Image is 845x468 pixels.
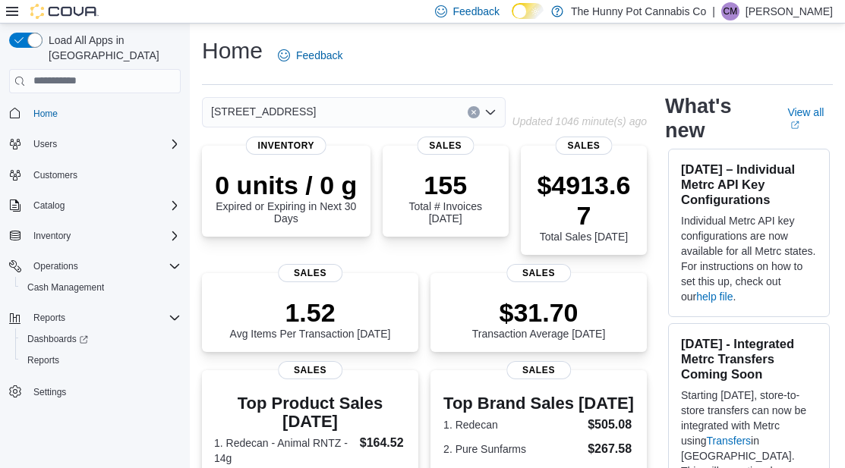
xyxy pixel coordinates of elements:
button: Clear input [468,106,480,118]
span: Catalog [27,196,181,215]
p: [PERSON_NAME] [746,2,833,20]
h3: [DATE] – Individual Metrc API Key Configurations [681,162,817,207]
h3: Top Brand Sales [DATE] [443,394,634,413]
span: Sales [506,361,572,379]
dd: $164.52 [360,434,406,452]
dt: 1. Redecan - Animal RNTZ - 14g [214,435,354,466]
span: Sales [417,137,474,155]
a: View allExternal link [787,106,833,130]
p: Individual Metrc API key configurations are now available for all Metrc states. For instructions ... [681,213,817,304]
button: Customers [3,164,187,186]
a: Dashboards [15,328,187,350]
button: Cash Management [15,277,187,298]
p: $31.70 [472,297,606,328]
span: Catalog [33,199,65,212]
p: 1.52 [230,297,391,328]
span: Cash Management [21,278,181,297]
span: Operations [27,257,181,275]
span: Home [33,108,58,120]
p: | [712,2,715,20]
span: Inventory [33,230,71,242]
span: Home [27,104,181,123]
div: Total Sales [DATE] [533,170,635,243]
div: Corrin Marier [721,2,739,20]
button: Users [3,133,187,155]
button: Reports [27,309,71,327]
div: Transaction Average [DATE] [472,297,606,340]
span: Dashboards [21,330,181,348]
button: Catalog [3,195,187,216]
span: Feedback [453,4,500,19]
button: Inventory [3,225,187,247]
button: Settings [3,380,187,402]
span: Settings [33,386,66,398]
p: $4913.67 [533,170,635,231]
span: CM [724,2,738,20]
span: Sales [278,264,343,282]
dd: $505.08 [588,416,634,434]
a: Dashboards [21,330,94,348]
span: Settings [27,382,181,400]
a: Cash Management [21,278,110,297]
a: Home [27,105,64,123]
a: Reports [21,351,65,369]
button: Operations [27,257,84,275]
span: Reports [27,354,59,366]
h1: Home [202,36,263,66]
span: Customers [33,169,77,181]
span: Reports [21,351,181,369]
button: Home [3,102,187,124]
p: 0 units / 0 g [214,170,358,200]
svg: External link [790,121,799,130]
h3: [DATE] - Integrated Metrc Transfers Coming Soon [681,336,817,382]
dt: 2. Pure Sunfarms [443,441,582,457]
a: help file [696,291,733,303]
dd: $267.58 [588,440,634,458]
button: Reports [3,307,187,328]
button: Open list of options [484,106,497,118]
input: Dark Mode [512,3,544,19]
span: Dashboards [27,333,88,345]
h3: Top Product Sales [DATE] [214,394,406,431]
p: The Hunny Pot Cannabis Co [571,2,706,20]
span: Customers [27,165,181,184]
div: Expired or Expiring in Next 30 Days [214,170,358,225]
button: Inventory [27,227,77,245]
span: Cash Management [27,281,104,294]
div: Avg Items Per Transaction [DATE] [230,297,391,340]
span: Users [27,135,181,153]
span: [STREET_ADDRESS] [211,102,316,121]
a: Customers [27,166,84,184]
span: Sales [555,137,612,155]
span: Operations [33,260,78,272]
span: Reports [33,312,65,324]
a: Transfers [706,435,751,447]
button: Users [27,135,63,153]
span: Feedback [296,48,342,63]
a: Feedback [272,40,348,71]
nav: Complex example [9,96,181,442]
img: Cova [30,4,99,19]
button: Operations [3,256,187,277]
h2: What's new [665,94,769,143]
span: Sales [506,264,572,282]
span: Users [33,138,57,150]
button: Catalog [27,196,71,215]
dt: 1. Redecan [443,417,582,432]
span: Sales [278,361,343,379]
p: Updated 1046 minute(s) ago [512,115,647,127]
span: Load All Apps in [GEOGRAPHIC_DATA] [43,33,181,63]
p: 155 [395,170,497,200]
span: Inventory [27,227,181,245]
button: Reports [15,350,187,371]
span: Reports [27,309,181,327]
span: Inventory [245,137,326,155]
a: Settings [27,383,72,401]
div: Total # Invoices [DATE] [395,170,497,225]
